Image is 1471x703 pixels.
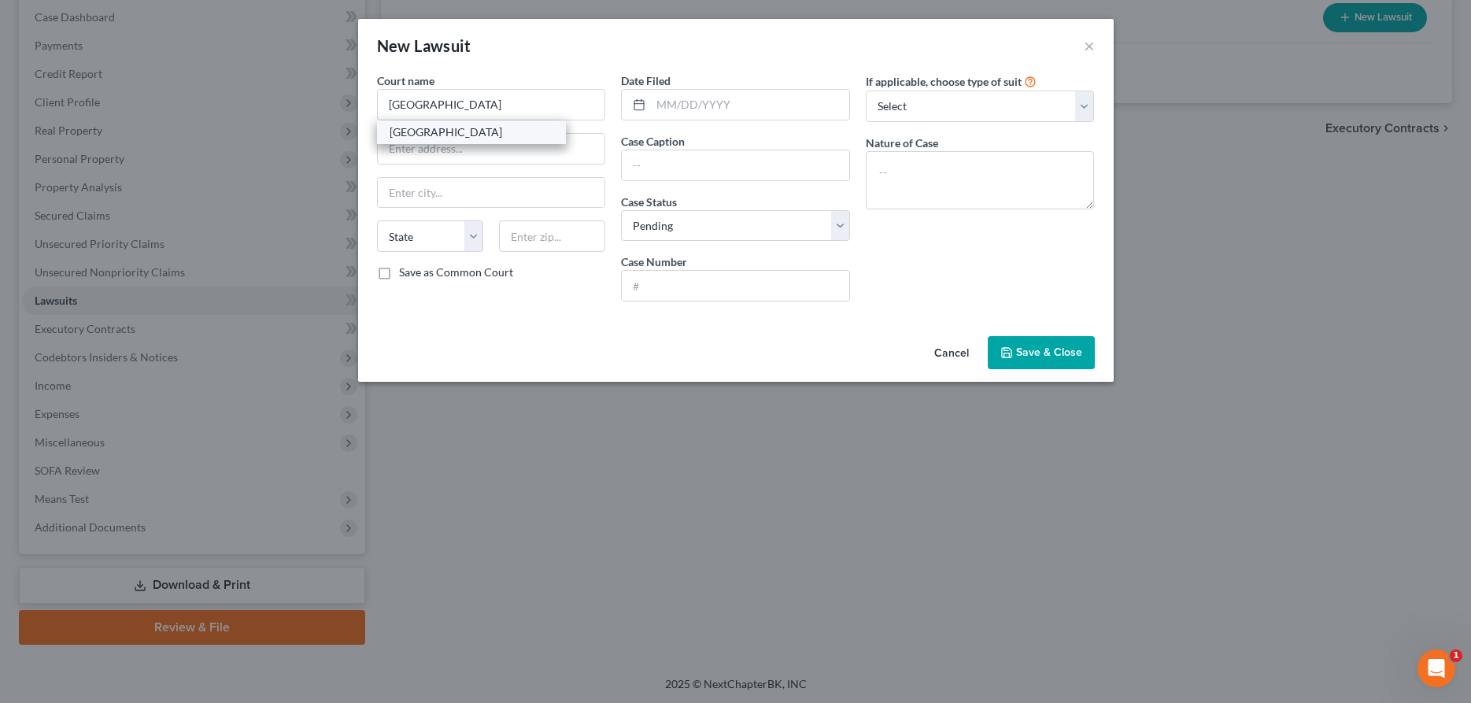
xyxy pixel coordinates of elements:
input: Search court by name... [377,89,606,120]
label: Date Filed [621,72,671,89]
label: Save as Common Court [399,265,513,280]
input: -- [622,150,849,180]
span: 1 [1450,649,1462,662]
button: × [1084,36,1095,55]
input: MM/DD/YYYY [651,90,849,120]
span: New [377,36,411,55]
label: Nature of Case [866,135,938,151]
span: Save & Close [1016,346,1082,359]
input: # [622,271,849,301]
input: Enter address... [378,134,605,164]
label: Case Number [621,253,687,270]
button: Save & Close [988,336,1095,369]
label: If applicable, choose type of suit [866,73,1022,90]
span: Court name [377,74,434,87]
iframe: Intercom live chat [1417,649,1455,687]
label: Case Caption [621,133,685,150]
input: Enter city... [378,178,605,208]
div: [GEOGRAPHIC_DATA] [390,124,553,140]
span: Case Status [621,195,677,209]
span: Lawsuit [414,36,471,55]
button: Cancel [922,338,981,369]
input: Enter zip... [499,220,605,252]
